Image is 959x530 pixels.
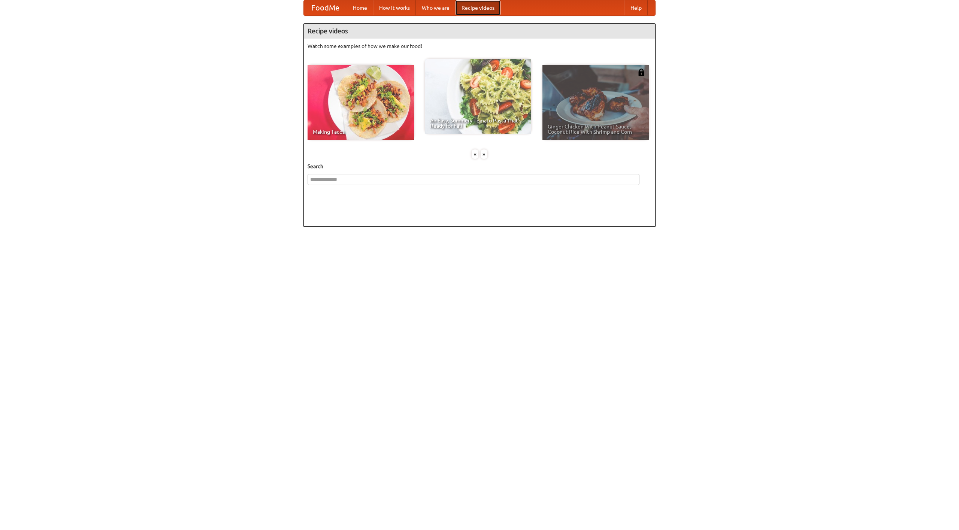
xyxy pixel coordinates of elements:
img: 483408.png [638,69,645,76]
a: An Easy, Summery Tomato Pasta That's Ready for Fall [425,59,531,134]
span: An Easy, Summery Tomato Pasta That's Ready for Fall [430,118,526,128]
a: FoodMe [304,0,347,15]
a: Help [624,0,648,15]
a: Making Tacos [308,65,414,140]
a: Who we are [416,0,456,15]
a: Home [347,0,373,15]
a: Recipe videos [456,0,500,15]
a: How it works [373,0,416,15]
h4: Recipe videos [304,24,655,39]
p: Watch some examples of how we make our food! [308,42,651,50]
span: Making Tacos [313,129,409,134]
div: « [472,149,478,159]
div: » [481,149,487,159]
h5: Search [308,163,651,170]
